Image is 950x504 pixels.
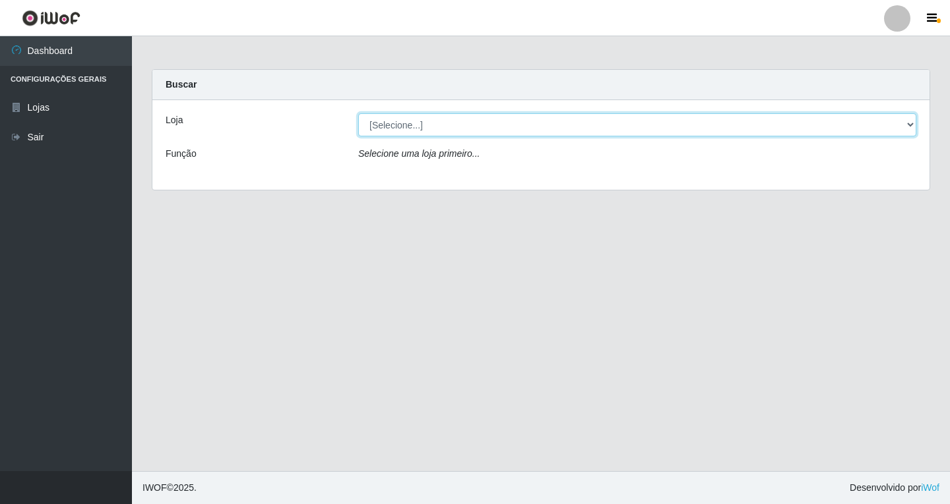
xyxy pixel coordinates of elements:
label: Loja [166,113,183,127]
span: IWOF [142,482,167,493]
label: Função [166,147,197,161]
strong: Buscar [166,79,197,90]
a: iWof [921,482,939,493]
span: Desenvolvido por [850,481,939,495]
img: CoreUI Logo [22,10,80,26]
i: Selecione uma loja primeiro... [358,148,480,159]
span: © 2025 . [142,481,197,495]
